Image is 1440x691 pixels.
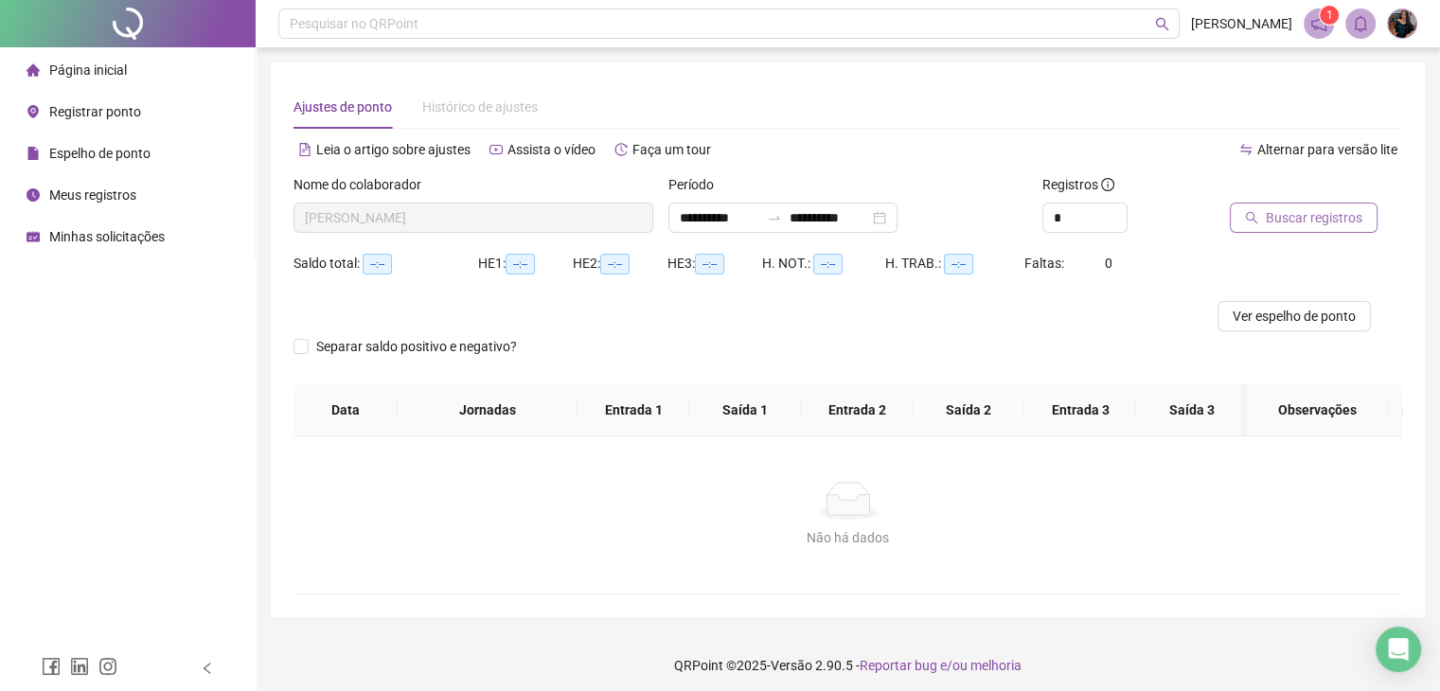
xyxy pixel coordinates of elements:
span: Meus registros [49,187,136,203]
span: file-text [298,143,311,156]
span: Registrar ponto [49,104,141,119]
span: --:-- [944,254,973,275]
span: history [614,143,628,156]
span: Faltas: [1024,256,1067,271]
span: environment [27,105,40,118]
div: H. TRAB.: [885,253,1023,275]
div: H. NOT.: [762,253,885,275]
span: facebook [42,657,61,676]
span: left [201,662,214,675]
span: --:-- [363,254,392,275]
span: --:-- [695,254,724,275]
span: [PERSON_NAME] [1191,13,1292,34]
th: Data [293,384,398,436]
span: Ajustes de ponto [293,99,392,115]
span: Reportar bug e/ou melhoria [860,658,1022,673]
span: 0 [1105,256,1112,271]
span: search [1245,211,1258,224]
span: Ver espelho de ponto [1233,306,1356,327]
th: Saída 3 [1136,384,1248,436]
th: Jornadas [398,384,578,436]
sup: 1 [1320,6,1339,25]
span: Leia o artigo sobre ajustes [316,142,471,157]
span: --:-- [506,254,535,275]
label: Nome do colaborador [293,174,434,195]
th: Observações [1246,384,1388,436]
div: HE 3: [667,253,762,275]
th: Entrada 1 [578,384,689,436]
span: info-circle [1101,178,1114,191]
div: HE 2: [573,253,667,275]
th: Saída 1 [689,384,801,436]
span: file [27,147,40,160]
div: HE 1: [478,253,573,275]
label: Período [668,174,726,195]
span: clock-circle [27,188,40,202]
div: Saldo total: [293,253,478,275]
span: swap [1239,143,1253,156]
span: youtube [489,143,503,156]
span: to [767,210,782,225]
span: --:-- [813,254,843,275]
span: home [27,63,40,77]
span: Registros [1042,174,1114,195]
th: Entrada 2 [801,384,913,436]
button: Ver espelho de ponto [1218,301,1371,331]
span: bell [1352,15,1369,32]
span: Espelho de ponto [49,146,151,161]
span: notification [1310,15,1327,32]
span: Faça um tour [632,142,711,157]
span: Versão [771,658,812,673]
span: ALICE CARDOSO DA COSTA [305,204,642,232]
img: 78791 [1388,9,1416,38]
span: Página inicial [49,62,127,78]
span: linkedin [70,657,89,676]
th: Entrada 3 [1024,384,1136,436]
span: Alternar para versão lite [1257,142,1397,157]
span: Assista o vídeo [507,142,596,157]
span: --:-- [600,254,630,275]
span: search [1155,17,1169,31]
span: Buscar registros [1266,207,1362,228]
span: Minhas solicitações [49,229,165,244]
span: 1 [1326,9,1333,22]
span: Observações [1261,399,1373,420]
span: instagram [98,657,117,676]
div: Não há dados [316,527,1379,548]
span: Separar saldo positivo e negativo? [309,336,524,357]
button: Buscar registros [1230,203,1378,233]
th: Saída 2 [913,384,1024,436]
span: schedule [27,230,40,243]
span: Histórico de ajustes [422,99,538,115]
div: Open Intercom Messenger [1376,627,1421,672]
span: swap-right [767,210,782,225]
